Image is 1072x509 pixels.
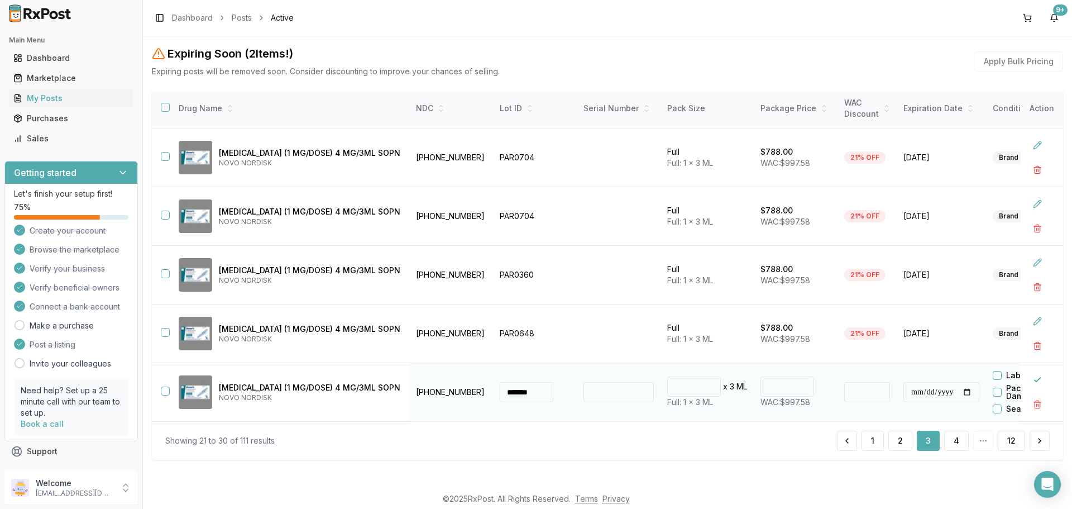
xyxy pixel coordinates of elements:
[888,431,912,451] button: 2
[409,187,493,246] td: [PHONE_NUMBER]
[1027,135,1047,155] button: Edit
[30,244,119,255] span: Browse the marketplace
[11,479,29,497] img: User avatar
[736,381,747,392] p: ML
[993,269,1041,281] div: Brand New
[583,103,654,114] div: Serial Number
[271,12,294,23] span: Active
[1027,277,1047,297] button: Delete
[13,53,129,64] div: Dashboard
[14,188,128,199] p: Let's finish your setup first!
[30,358,111,369] a: Invite your colleagues
[13,113,129,124] div: Purchases
[667,217,713,226] span: Full: 1 x 3 ML
[661,91,754,127] th: Pack Size
[13,133,129,144] div: Sales
[409,246,493,305] td: [PHONE_NUMBER]
[760,264,793,275] p: $788.00
[993,327,1041,340] div: Brand New
[944,431,969,451] a: 4
[409,129,493,187] td: [PHONE_NUMBER]
[14,166,76,179] h3: Getting started
[30,301,120,312] span: Connect a bank account
[760,158,810,168] span: WAC: $997.58
[172,12,213,23] a: Dashboard
[844,97,890,120] div: WAC Discount
[9,129,133,149] a: Sales
[219,324,400,335] p: [MEDICAL_DATA] (1 MG/DOSE) 4 MG/3ML SOPN
[903,211,979,222] span: [DATE]
[993,210,1041,222] div: Brand New
[760,275,810,285] span: WAC: $997.58
[500,103,570,114] div: Lot ID
[13,93,129,104] div: My Posts
[1053,4,1068,16] div: 9+
[1027,218,1047,239] button: Delete
[667,334,713,344] span: Full: 1 x 3 ML
[4,89,138,107] button: My Posts
[36,478,113,489] p: Welcome
[219,217,400,226] p: NOVO NORDISK
[30,320,94,331] a: Make a purchase
[9,48,133,68] a: Dashboard
[1027,160,1047,180] button: Delete
[1034,471,1061,498] div: Open Intercom Messenger
[409,305,493,363] td: [PHONE_NUMBER]
[1027,370,1047,390] button: Close
[9,36,133,45] h2: Main Menu
[167,46,293,61] h2: Expiring Soon ( 2 Item s !)
[723,381,728,392] p: x
[14,202,31,213] span: 75 %
[917,431,940,451] button: 3
[232,12,252,23] a: Posts
[4,110,138,127] button: Purchases
[760,322,793,334] p: $788.00
[1027,194,1047,214] button: Edit
[1006,384,1070,400] label: Package Damaged
[30,225,106,236] span: Create your account
[165,435,275,446] div: Showing 21 to 30 of 111 results
[661,305,754,363] td: Full
[998,431,1025,451] button: 12
[493,187,577,246] td: PAR0704
[760,146,793,158] p: $788.00
[844,210,886,222] div: 21% OFF
[493,305,577,363] td: PAR0648
[219,159,400,168] p: NOVO NORDISK
[760,334,810,344] span: WAC: $997.58
[179,375,212,409] img: Ozempic (1 MG/DOSE) 4 MG/3ML SOPN
[4,462,138,482] button: Feedback
[219,206,400,217] p: [MEDICAL_DATA] (1 MG/DOSE) 4 MG/3ML SOPN
[36,489,113,498] p: [EMAIL_ADDRESS][DOMAIN_NAME]
[1045,9,1063,27] button: 9+
[661,246,754,305] td: Full
[1006,405,1053,413] label: Seal Broken
[30,263,105,274] span: Verify your business
[219,148,400,159] p: [MEDICAL_DATA] (1 MG/DOSE) 4 MG/3ML SOPN
[219,382,400,393] p: [MEDICAL_DATA] (1 MG/DOSE) 4 MG/3ML SOPN
[667,158,713,168] span: Full: 1 x 3 ML
[760,205,793,216] p: $788.00
[661,129,754,187] td: Full
[179,199,212,233] img: Ozempic (1 MG/DOSE) 4 MG/3ML SOPN
[1027,394,1047,415] button: Delete
[179,103,400,114] div: Drug Name
[21,419,64,429] a: Book a call
[4,441,138,462] button: Support
[903,152,979,163] span: [DATE]
[416,103,486,114] div: NDC
[1006,372,1062,379] label: Label Residue
[903,269,979,280] span: [DATE]
[862,431,884,451] button: 1
[4,4,76,22] img: RxPost Logo
[903,328,979,339] span: [DATE]
[219,393,400,402] p: NOVO NORDISK
[9,108,133,129] a: Purchases
[179,258,212,292] img: Ozempic (1 MG/DOSE) 4 MG/3ML SOPN
[21,385,122,418] p: Need help? Set up a 25 minute call with our team to set up.
[661,187,754,246] td: Full
[409,363,493,422] td: [PHONE_NUMBER]
[30,339,75,350] span: Post a listing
